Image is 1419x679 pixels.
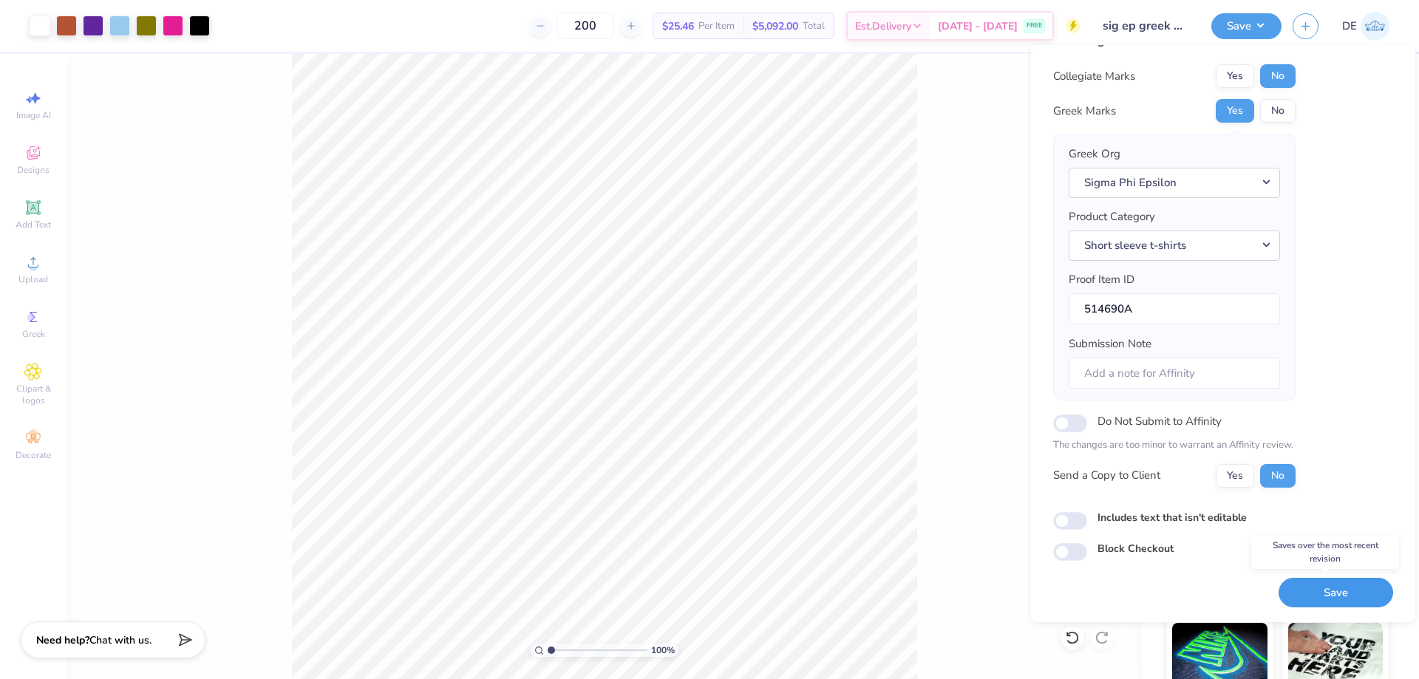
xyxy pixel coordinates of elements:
[1260,464,1296,488] button: No
[1098,412,1222,431] label: Do Not Submit to Affinity
[89,633,152,647] span: Chat with us.
[1053,103,1116,120] div: Greek Marks
[1069,208,1155,225] label: Product Category
[1361,12,1389,41] img: Djian Evardoni
[7,383,59,406] span: Clipart & logos
[36,633,89,647] strong: Need help?
[1342,12,1389,41] a: DE
[1053,68,1135,85] div: Collegiate Marks
[938,18,1018,34] span: [DATE] - [DATE]
[22,328,45,340] span: Greek
[16,449,51,461] span: Decorate
[1092,11,1200,41] input: Untitled Design
[18,273,48,285] span: Upload
[1216,99,1254,123] button: Yes
[1069,231,1280,261] button: Short sleeve t-shirts
[17,164,50,176] span: Designs
[1098,541,1174,556] label: Block Checkout
[1211,13,1282,39] button: Save
[1260,64,1296,88] button: No
[752,18,798,34] span: $5,092.00
[1069,168,1280,198] button: Sigma Phi Epsilon
[855,18,911,34] span: Est. Delivery
[1069,358,1280,389] input: Add a note for Affinity
[651,644,675,657] span: 100 %
[1216,464,1254,488] button: Yes
[1069,146,1120,163] label: Greek Org
[1279,578,1393,608] button: Save
[1053,467,1160,484] div: Send a Copy to Client
[1069,271,1134,288] label: Proof Item ID
[1027,21,1042,31] span: FREE
[698,18,735,34] span: Per Item
[16,219,51,231] span: Add Text
[1216,64,1254,88] button: Yes
[1342,18,1357,35] span: DE
[803,18,825,34] span: Total
[1251,535,1399,569] div: Saves over the most recent revision
[16,109,51,121] span: Image AI
[1098,510,1247,525] label: Includes text that isn't editable
[557,13,614,39] input: – –
[1069,335,1151,352] label: Submission Note
[662,18,694,34] span: $25.46
[1053,438,1296,453] p: The changes are too minor to warrant an Affinity review.
[1260,99,1296,123] button: No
